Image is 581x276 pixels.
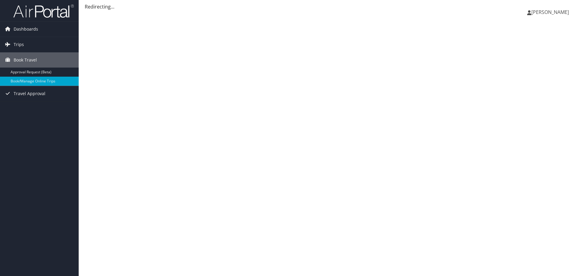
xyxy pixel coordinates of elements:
[13,4,74,18] img: airportal-logo.png
[14,86,45,101] span: Travel Approval
[85,3,575,10] div: Redirecting...
[14,22,38,37] span: Dashboards
[527,3,575,21] a: [PERSON_NAME]
[531,9,569,15] span: [PERSON_NAME]
[14,37,24,52] span: Trips
[14,52,37,68] span: Book Travel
